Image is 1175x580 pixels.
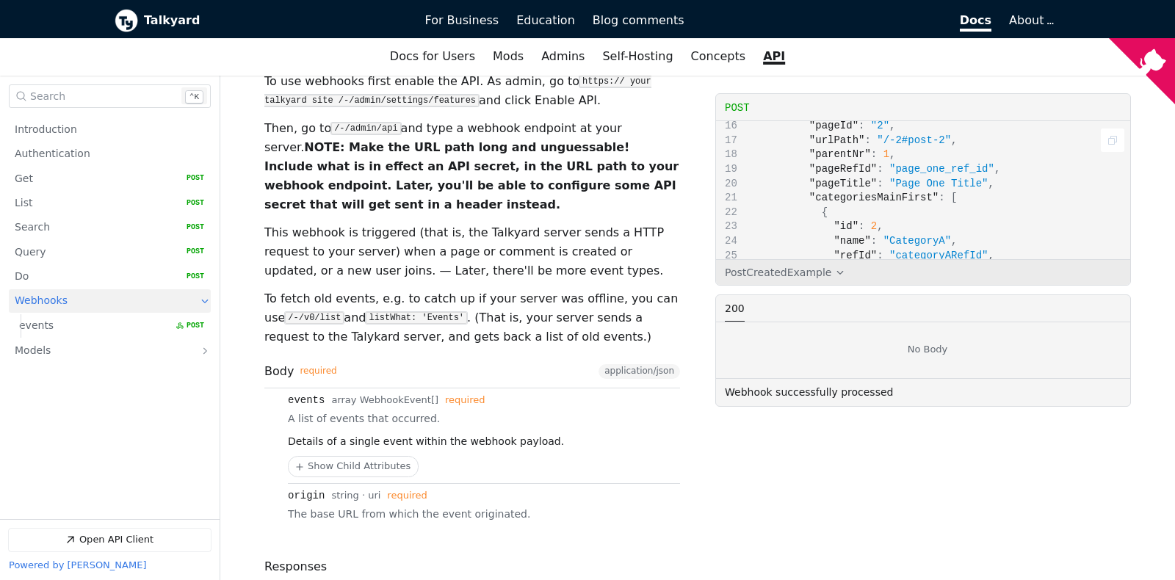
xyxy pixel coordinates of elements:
[189,93,195,102] span: ⌃
[883,235,951,247] span: "CategoryA"
[185,90,203,104] kbd: k
[883,149,889,161] span: 1
[715,294,1131,407] section: Example Responses
[264,223,680,280] p: This webhook is triggered (that is, the Talkyard server sends a HTTP request to your server) when...
[9,529,211,551] a: Open API Client
[822,206,828,218] span: {
[809,120,858,131] span: "pageId"
[115,9,138,32] img: Talkyard logo
[858,120,864,131] span: :
[15,192,204,214] a: List POST
[484,44,532,69] a: Mods
[584,8,693,33] a: Blog comments
[871,221,877,233] span: 2
[15,265,204,288] a: Do POST
[19,315,204,338] a: events POST
[115,9,405,32] a: Talkyard logoTalkyard
[264,140,679,211] b: NOTE
[15,269,29,283] span: Do
[15,123,77,137] span: Introduction
[877,134,951,146] span: "/-2#post-2"
[30,90,65,102] span: Search
[288,490,325,501] div: origin
[725,102,750,114] span: post
[809,149,871,161] span: "parentNr"
[15,344,51,358] span: Models
[809,178,877,189] span: "pageTitle"
[381,44,484,69] a: Docs for Users
[15,294,68,308] span: Webhooks
[809,163,877,175] span: "pageRefId"
[368,490,380,501] span: uri
[19,319,54,333] span: events
[15,147,90,161] span: Authentication
[15,290,184,313] a: Webhooks
[264,76,651,106] code: https:// your talkyard site /-/admin/settings/features
[176,247,204,258] span: POST
[871,149,877,161] span: :
[725,267,831,278] div: PostCreatedExample
[176,222,204,233] span: POST
[288,394,325,406] div: events
[9,560,146,571] a: Powered by [PERSON_NAME]
[331,123,400,134] code: /-/admin/api
[871,235,877,247] span: :
[416,8,508,33] a: For Business
[331,395,438,406] span: array WebhookEvent[]
[858,221,864,233] span: :
[593,44,681,69] a: Self-Hosting
[960,13,991,32] span: Docs
[425,13,499,27] span: For Business
[532,44,593,69] a: Admins
[15,167,204,190] a: Get POST
[15,142,204,165] a: Authentication
[889,250,988,261] span: "categoryARefId"
[15,241,204,264] a: Query POST
[951,192,957,203] span: [
[834,221,858,233] span: "id"
[366,312,467,324] code: listWhat: 'Events'
[988,178,994,189] span: ,
[834,235,870,247] span: "name"
[507,8,584,33] a: Education
[809,192,939,203] span: "categoriesMainFirst"
[176,198,204,209] span: POST
[264,558,680,575] div: Responses
[725,330,1130,371] div: No Body
[15,217,204,239] a: Search POST
[864,134,870,146] span: :
[754,44,794,69] a: API
[15,339,184,363] a: Models
[264,119,680,214] p: Then, go to and type a webhook endpoint at your server.
[264,289,680,347] p: To fetch old events, e.g. to catch up if your server was offline, you can use and . (That is, you...
[951,134,957,146] span: ,
[15,245,46,259] span: Query
[889,163,994,175] span: "page_one_ref_id"
[285,312,344,324] code: /-/v0/list
[176,272,204,282] span: POST
[15,172,33,186] span: Get
[988,250,994,261] span: ,
[877,250,883,261] span: :
[889,149,895,161] span: ,
[387,490,427,501] div: required
[264,72,680,110] p: To use webhooks first enable the API. As admin, go to and click Enable API.
[264,140,679,211] b: : Make the URL path long and unguessable! Include what is in effect an API secret, in the URL pat...
[809,134,865,146] span: "urlPath"
[516,13,575,27] span: Education
[15,196,32,210] span: List
[144,11,405,30] b: Talkyard
[1009,13,1052,27] a: About
[445,395,485,406] div: required
[176,321,204,331] span: POST
[604,366,674,377] span: application/json
[176,173,204,184] span: POST
[834,250,877,261] span: "refId"
[593,13,684,27] span: Blog comments
[264,365,337,378] span: Body
[877,163,883,175] span: :
[15,118,204,141] a: Introduction
[331,490,358,501] span: string
[682,44,755,69] a: Concepts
